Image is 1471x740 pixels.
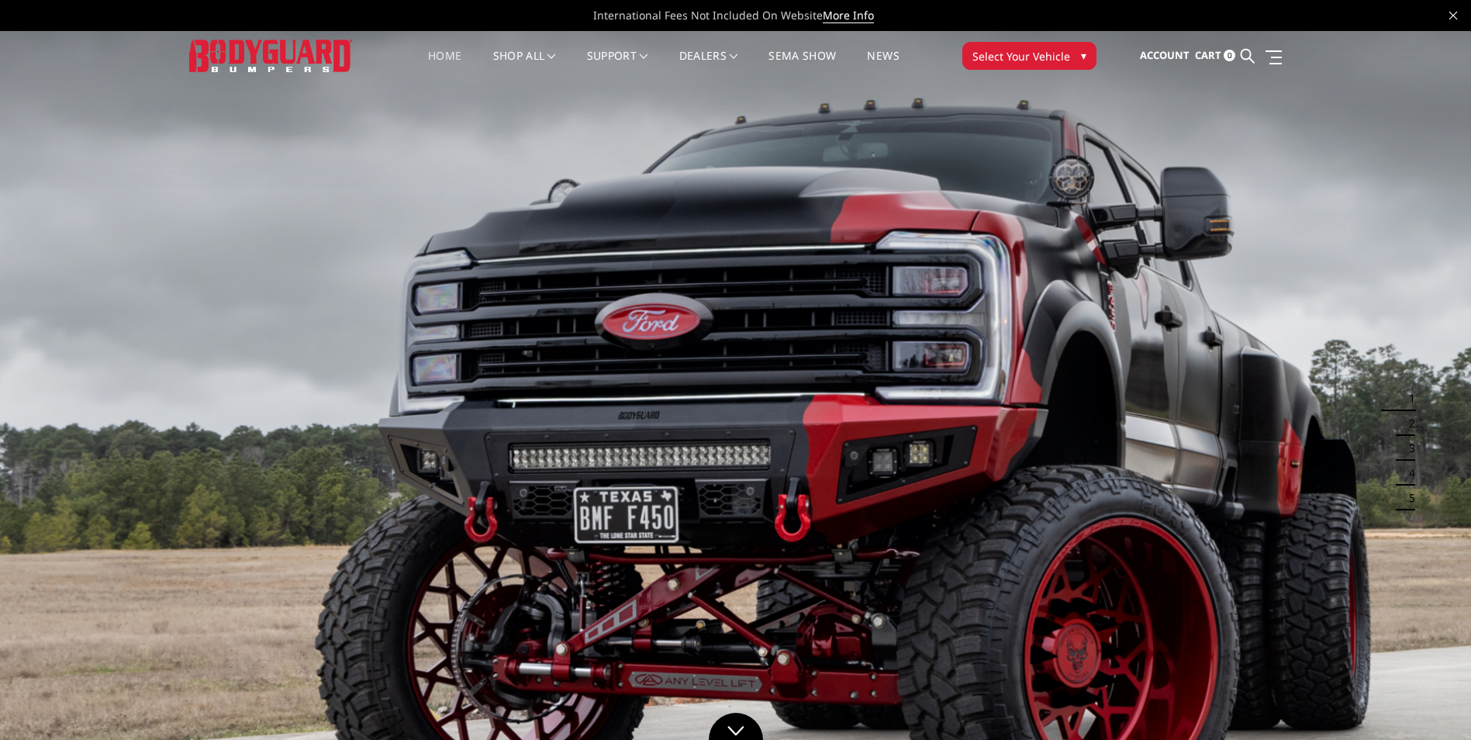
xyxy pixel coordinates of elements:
[428,50,461,81] a: Home
[587,50,648,81] a: Support
[1195,35,1235,77] a: Cart 0
[1393,666,1471,740] iframe: Chat Widget
[768,50,836,81] a: SEMA Show
[709,713,763,740] a: Click to Down
[1224,50,1235,61] span: 0
[1400,486,1415,510] button: 5 of 5
[493,50,556,81] a: shop all
[679,50,738,81] a: Dealers
[867,50,899,81] a: News
[1140,35,1190,77] a: Account
[1400,436,1415,461] button: 3 of 5
[1081,47,1086,64] span: ▾
[1140,48,1190,62] span: Account
[1195,48,1221,62] span: Cart
[972,48,1070,64] span: Select Your Vehicle
[189,40,352,71] img: BODYGUARD BUMPERS
[1400,386,1415,411] button: 1 of 5
[823,8,874,23] a: More Info
[962,42,1096,70] button: Select Your Vehicle
[1400,411,1415,436] button: 2 of 5
[1400,461,1415,486] button: 4 of 5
